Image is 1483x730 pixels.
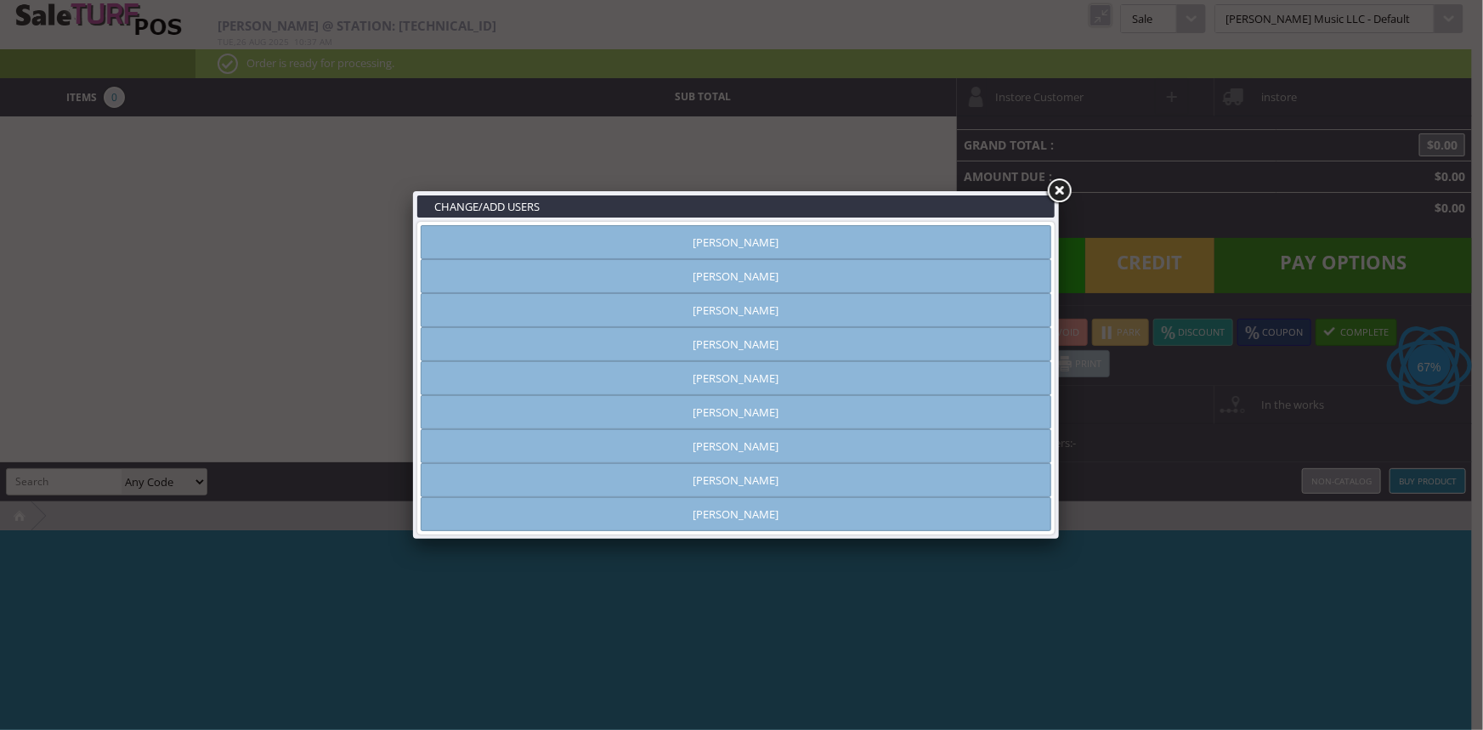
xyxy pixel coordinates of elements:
a: [PERSON_NAME] [421,361,1051,395]
h3: CHANGE/ADD USERS [417,195,1055,218]
a: [PERSON_NAME] [421,497,1051,531]
a: [PERSON_NAME] [421,259,1051,293]
a: [PERSON_NAME] [421,463,1051,497]
a: [PERSON_NAME] [421,225,1051,259]
a: [PERSON_NAME] [421,293,1051,327]
a: Close [1044,176,1074,207]
a: [PERSON_NAME] [421,327,1051,361]
a: [PERSON_NAME] [421,395,1051,429]
a: [PERSON_NAME] [421,429,1051,463]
